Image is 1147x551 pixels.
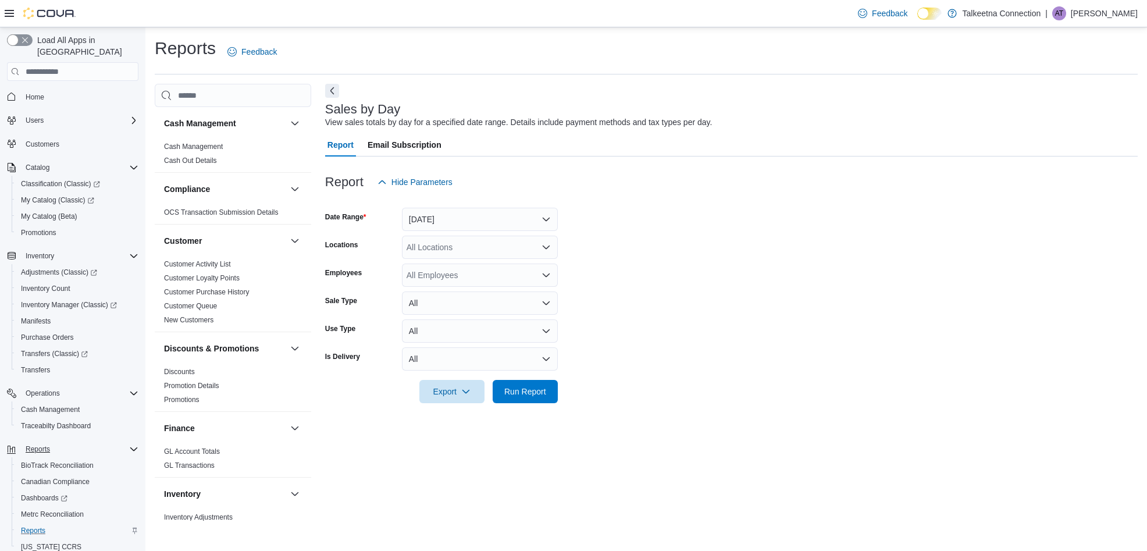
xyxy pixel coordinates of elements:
[164,447,220,456] span: GL Account Totals
[504,386,546,397] span: Run Report
[164,273,240,283] span: Customer Loyalty Points
[21,228,56,237] span: Promotions
[2,441,143,457] button: Reports
[12,192,143,208] a: My Catalog (Classic)
[16,298,138,312] span: Inventory Manager (Classic)
[164,422,195,434] h3: Finance
[155,257,311,332] div: Customer
[1045,6,1048,20] p: |
[1052,6,1066,20] div: Alysa Tunnell
[164,235,286,247] button: Customer
[402,319,558,343] button: All
[21,442,55,456] button: Reports
[155,445,311,477] div: Finance
[12,522,143,539] button: Reports
[542,243,551,252] button: Open list of options
[325,102,401,116] h3: Sales by Day
[164,461,215,470] span: GL Transactions
[2,136,143,152] button: Customers
[2,112,143,129] button: Users
[12,208,143,225] button: My Catalog (Beta)
[325,116,713,129] div: View sales totals by day for a specified date range. Details include payment methods and tax type...
[12,474,143,490] button: Canadian Compliance
[21,249,138,263] span: Inventory
[155,140,311,172] div: Cash Management
[21,461,94,470] span: BioTrack Reconciliation
[963,6,1041,20] p: Talkeetna Connection
[164,343,286,354] button: Discounts & Promotions
[164,343,259,354] h3: Discounts & Promotions
[16,282,138,296] span: Inventory Count
[164,513,233,522] span: Inventory Adjustments
[16,193,138,207] span: My Catalog (Classic)
[164,315,213,325] span: New Customers
[12,297,143,313] a: Inventory Manager (Classic)
[164,447,220,456] a: GL Account Totals
[164,316,213,324] a: New Customers
[12,506,143,522] button: Metrc Reconciliation
[16,458,98,472] a: BioTrack Reconciliation
[12,329,143,346] button: Purchase Orders
[16,209,138,223] span: My Catalog (Beta)
[21,113,138,127] span: Users
[402,347,558,371] button: All
[21,421,91,431] span: Traceabilty Dashboard
[164,259,231,269] span: Customer Activity List
[21,179,100,189] span: Classification (Classic)
[1055,6,1063,20] span: AT
[21,477,90,486] span: Canadian Compliance
[2,248,143,264] button: Inventory
[26,116,44,125] span: Users
[164,118,236,129] h3: Cash Management
[164,422,286,434] button: Finance
[16,363,55,377] a: Transfers
[16,491,72,505] a: Dashboards
[16,347,138,361] span: Transfers (Classic)
[12,313,143,329] button: Manifests
[288,487,302,501] button: Inventory
[155,365,311,411] div: Discounts & Promotions
[12,401,143,418] button: Cash Management
[26,93,44,102] span: Home
[164,142,223,151] span: Cash Management
[164,156,217,165] span: Cash Out Details
[16,507,88,521] a: Metrc Reconciliation
[16,363,138,377] span: Transfers
[16,403,138,417] span: Cash Management
[373,170,457,194] button: Hide Parameters
[164,260,231,268] a: Customer Activity List
[21,137,64,151] a: Customers
[16,524,50,538] a: Reports
[16,314,55,328] a: Manifests
[288,421,302,435] button: Finance
[16,507,138,521] span: Metrc Reconciliation
[155,205,311,224] div: Compliance
[12,176,143,192] a: Classification (Classic)
[21,161,54,175] button: Catalog
[16,330,79,344] a: Purchase Orders
[16,458,138,472] span: BioTrack Reconciliation
[21,268,97,277] span: Adjustments (Classic)
[164,183,210,195] h3: Compliance
[1071,6,1138,20] p: [PERSON_NAME]
[419,380,485,403] button: Export
[164,488,286,500] button: Inventory
[16,491,138,505] span: Dashboards
[16,403,84,417] a: Cash Management
[26,389,60,398] span: Operations
[21,442,138,456] span: Reports
[402,208,558,231] button: [DATE]
[164,461,215,470] a: GL Transactions
[21,317,51,326] span: Manifests
[16,209,82,223] a: My Catalog (Beta)
[288,182,302,196] button: Compliance
[164,488,201,500] h3: Inventory
[16,419,95,433] a: Traceabilty Dashboard
[2,159,143,176] button: Catalog
[325,84,339,98] button: Next
[288,234,302,248] button: Customer
[16,298,122,312] a: Inventory Manager (Classic)
[16,265,102,279] a: Adjustments (Classic)
[917,8,942,20] input: Dark Mode
[26,445,50,454] span: Reports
